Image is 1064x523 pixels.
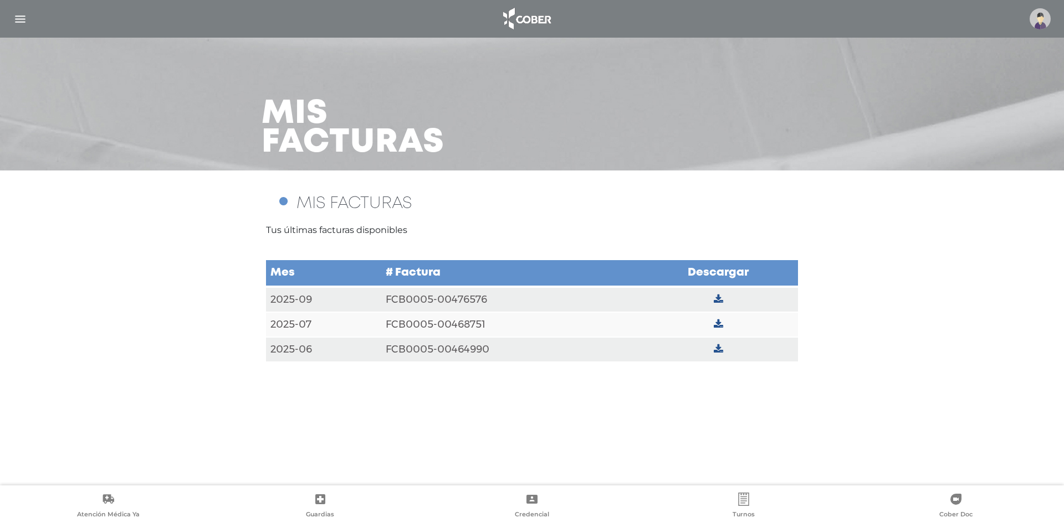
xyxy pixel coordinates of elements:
a: Atención Médica Ya [2,493,214,521]
td: # Factura [381,260,638,287]
span: Atención Médica Ya [77,510,140,520]
span: Credencial [515,510,549,520]
a: Guardias [214,493,426,521]
h3: Mis facturas [262,100,444,157]
span: MIS FACTURAS [296,196,412,211]
span: Cober Doc [939,510,973,520]
td: FCB0005-00468751 [381,312,638,337]
a: Turnos [638,493,850,521]
img: logo_cober_home-white.png [497,6,555,32]
td: FCB0005-00464990 [381,337,638,362]
td: Mes [266,260,381,287]
span: Turnos [733,510,755,520]
td: 2025-09 [266,287,381,312]
p: Tus últimas facturas disponibles [266,224,798,237]
td: FCB0005-00476576 [381,287,638,312]
span: Guardias [306,510,334,520]
td: Descargar [638,260,798,287]
td: 2025-06 [266,337,381,362]
a: Credencial [426,493,638,521]
a: Cober Doc [850,493,1062,521]
img: Cober_menu-lines-white.svg [13,12,27,26]
td: 2025-07 [266,312,381,337]
img: profile-placeholder.svg [1030,8,1051,29]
